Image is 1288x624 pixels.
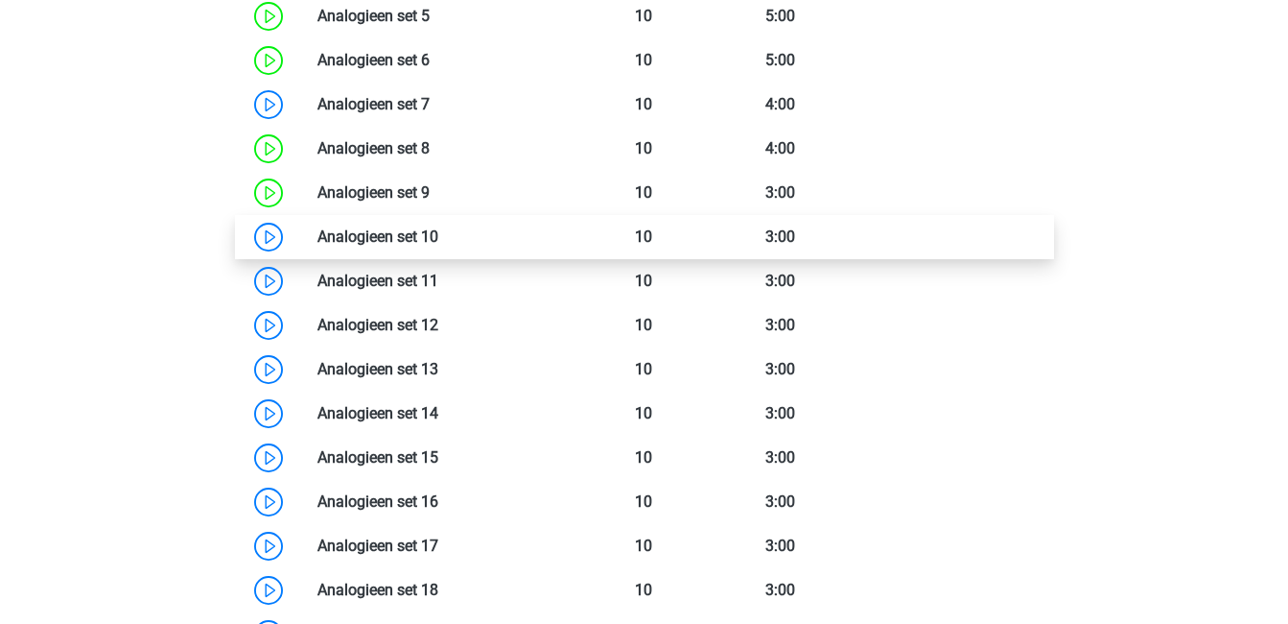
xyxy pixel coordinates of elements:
[303,358,576,381] div: Analogieen set 13
[303,446,576,469] div: Analogieen set 15
[303,226,576,249] div: Analogieen set 10
[303,579,576,602] div: Analogieen set 18
[303,535,576,558] div: Analogieen set 17
[303,5,576,28] div: Analogieen set 5
[303,137,576,160] div: Analogieen set 8
[303,181,576,204] div: Analogieen set 9
[303,491,576,514] div: Analogieen set 16
[303,270,576,293] div: Analogieen set 11
[303,314,576,337] div: Analogieen set 12
[303,402,576,425] div: Analogieen set 14
[303,49,576,72] div: Analogieen set 6
[303,93,576,116] div: Analogieen set 7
